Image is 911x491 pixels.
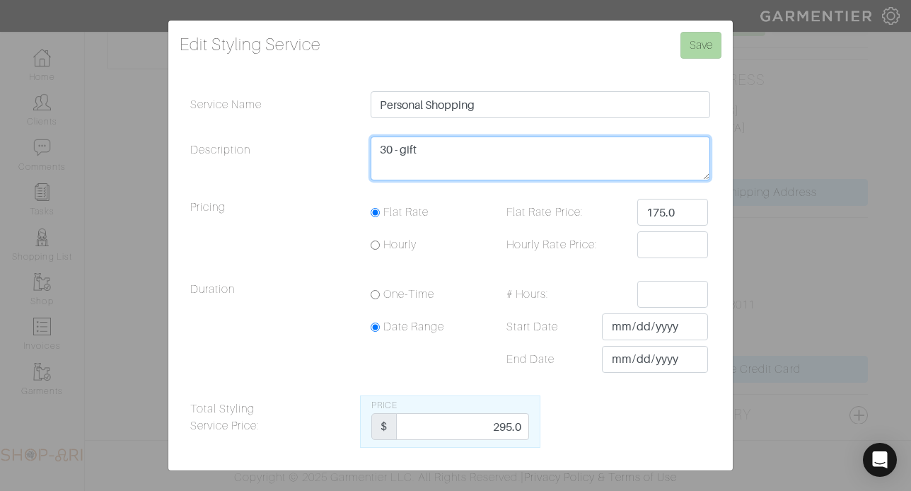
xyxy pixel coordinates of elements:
[383,318,445,335] label: Date Range
[180,395,360,448] label: Total Styling Service Price:
[496,346,602,373] label: End Date
[371,137,711,180] textarea: 15- gift
[383,286,434,303] label: One-Time
[863,443,897,477] div: Open Intercom Messenger
[371,400,398,410] span: Price
[496,281,637,308] label: # Hours:
[496,231,637,258] label: Hourly Rate Price:
[383,204,429,221] label: Flat Rate
[180,32,721,57] h4: Edit Styling Service
[680,32,721,59] input: Save
[383,236,417,253] label: Hourly
[496,199,637,226] label: Flat Rate Price:
[180,137,360,187] label: Description
[371,413,397,440] div: $
[180,281,360,384] legend: Duration
[180,199,360,270] legend: Pricing
[496,313,602,340] label: Start Date
[180,91,360,125] label: Service Name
